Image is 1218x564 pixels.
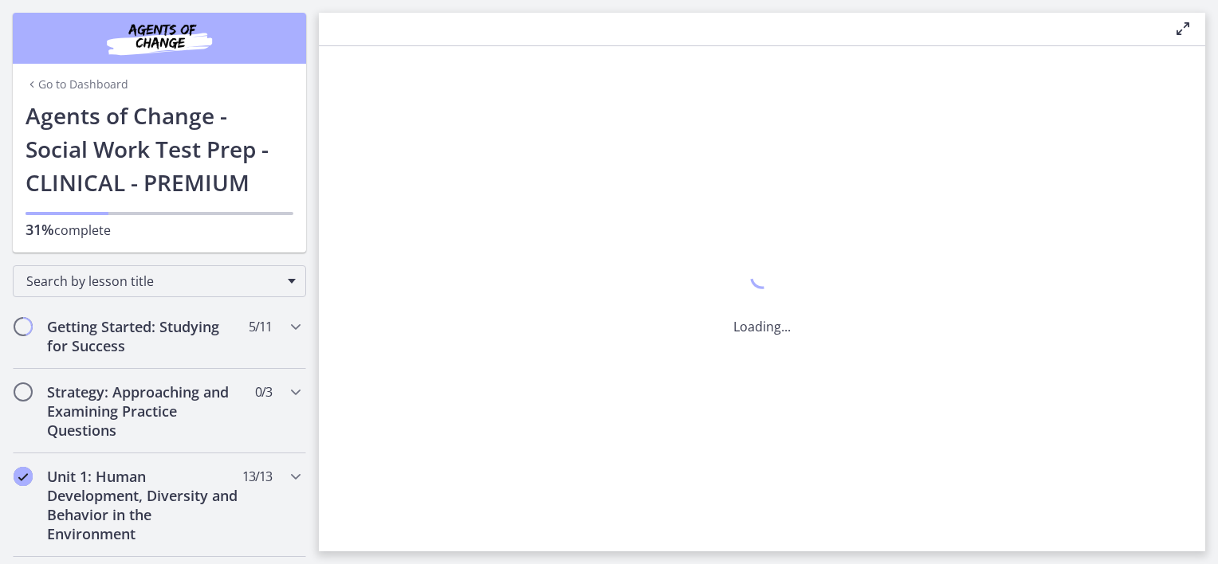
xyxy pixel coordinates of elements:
[47,467,242,543] h2: Unit 1: Human Development, Diversity and Behavior in the Environment
[255,382,272,401] span: 0 / 3
[13,265,306,297] div: Search by lesson title
[14,467,33,486] i: Completed
[26,76,128,92] a: Go to Dashboard
[47,382,242,440] h2: Strategy: Approaching and Examining Practice Questions
[26,272,280,290] span: Search by lesson title
[733,261,791,298] div: 1
[26,99,293,199] h1: Agents of Change - Social Work Test Prep - CLINICAL - PREMIUM
[26,220,293,240] p: complete
[249,317,272,336] span: 5 / 11
[26,220,54,239] span: 31%
[47,317,242,355] h2: Getting Started: Studying for Success
[733,317,791,336] p: Loading...
[242,467,272,486] span: 13 / 13
[64,19,255,57] img: Agents of Change Social Work Test Prep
